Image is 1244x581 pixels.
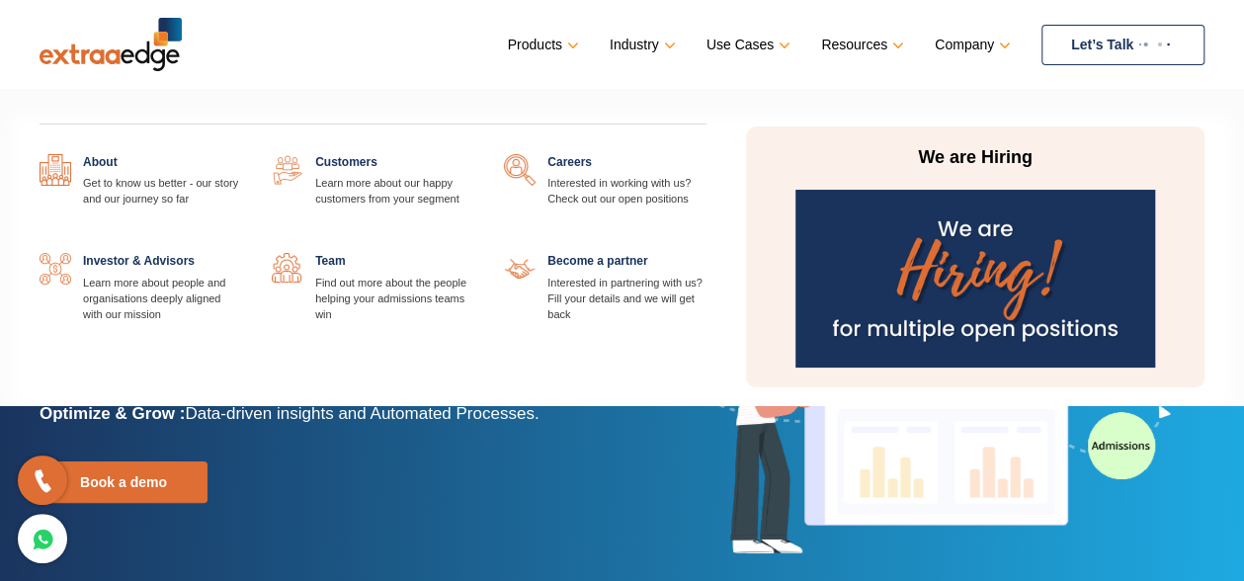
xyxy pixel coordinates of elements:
[706,31,787,59] a: Use Cases
[935,31,1007,59] a: Company
[821,31,900,59] a: Resources
[40,461,207,503] a: Book a demo
[508,31,575,59] a: Products
[1041,25,1204,65] a: Let’s Talk
[185,404,539,423] span: Data-driven insights and Automated Processes.
[610,31,672,59] a: Industry
[789,146,1161,170] p: We are Hiring
[40,404,185,423] b: Optimize & Grow :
